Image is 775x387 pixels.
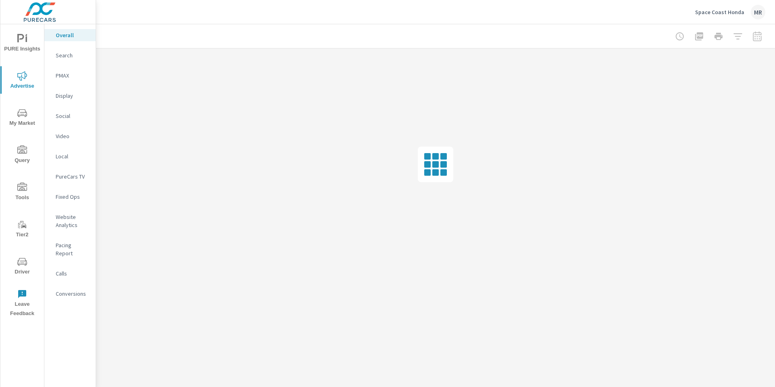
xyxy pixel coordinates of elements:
[56,213,89,229] p: Website Analytics
[3,220,42,240] span: Tier2
[56,51,89,59] p: Search
[56,72,89,80] p: PMAX
[44,90,96,102] div: Display
[44,267,96,280] div: Calls
[3,257,42,277] span: Driver
[3,289,42,318] span: Leave Feedback
[56,172,89,181] p: PureCars TV
[44,69,96,82] div: PMAX
[3,34,42,54] span: PURE Insights
[44,29,96,41] div: Overall
[56,132,89,140] p: Video
[44,211,96,231] div: Website Analytics
[44,191,96,203] div: Fixed Ops
[3,183,42,202] span: Tools
[44,150,96,162] div: Local
[56,269,89,278] p: Calls
[3,108,42,128] span: My Market
[44,49,96,61] div: Search
[56,92,89,100] p: Display
[695,8,744,16] p: Space Coast Honda
[44,130,96,142] div: Video
[3,71,42,91] span: Advertise
[56,112,89,120] p: Social
[44,239,96,259] div: Pacing Report
[44,288,96,300] div: Conversions
[56,31,89,39] p: Overall
[56,241,89,257] p: Pacing Report
[44,110,96,122] div: Social
[56,152,89,160] p: Local
[56,193,89,201] p: Fixed Ops
[3,145,42,165] span: Query
[0,24,44,322] div: nav menu
[56,290,89,298] p: Conversions
[751,5,765,19] div: MR
[44,170,96,183] div: PureCars TV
